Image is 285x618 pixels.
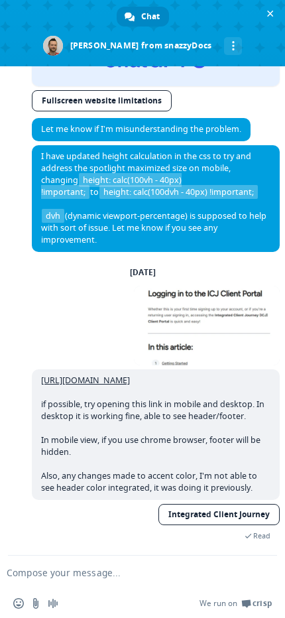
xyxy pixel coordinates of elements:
span: Let me know if I’m misunderstanding the problem. [41,123,241,135]
span: Audio message [48,598,58,609]
span: dvh [42,209,64,223]
span: Insert an emoji [13,598,24,609]
div: Chat [117,7,169,27]
div: [DATE] [130,269,156,277]
span: Chat [141,7,160,27]
a: [URL][DOMAIN_NAME] [41,375,130,386]
span: Crisp [253,598,272,609]
span: Send a file [30,598,41,609]
span: height: calc(100vh - 40px) !important; [41,173,182,199]
a: We run onCrisp [199,598,272,609]
span: Read [253,531,270,540]
a: Integrated Client Journey [158,504,280,525]
span: We run on [199,598,237,609]
span: I have updated height calculation in the css to try and address the spotlight maximized size on m... [41,151,266,245]
span: if possible, try opening this link in mobile and desktop. In desktop it is working fine, able to ... [41,375,264,493]
span: Close chat [263,7,277,21]
div: More channels [224,37,242,55]
span: height: calc(100dvh - 40px) !important; [99,185,258,199]
a: Fullscreen website limitations [32,90,172,111]
textarea: Compose your message... [7,567,236,579]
